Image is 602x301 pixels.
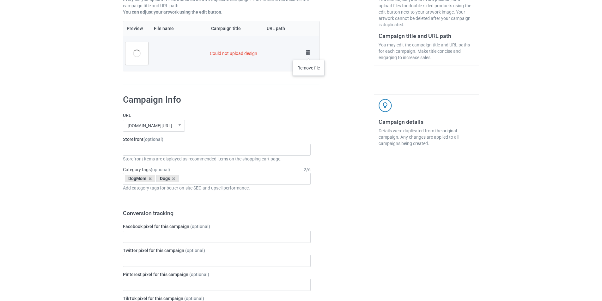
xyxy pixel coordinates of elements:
[143,137,163,142] span: (optional)
[304,166,311,173] div: 2 / 6
[123,21,150,36] th: Preview
[123,9,222,15] b: You can adjust your artwork using the edit button.
[379,118,474,125] h3: Campaign details
[190,224,210,229] span: (optional)
[123,247,311,254] label: Twitter pixel for this campaign
[123,136,311,142] label: Storefront
[184,296,204,301] span: (optional)
[123,223,311,230] label: Facebook pixel for this campaign
[123,209,311,217] h3: Conversion tracking
[123,185,311,191] div: Add category tags for better on-site SEO and upsell performance.
[156,175,179,182] div: Dogs
[123,94,311,105] h1: Campaign Info
[304,48,313,57] img: svg+xml;base64,PD94bWwgdmVyc2lvbj0iMS4wIiBlbmNvZGluZz0iVVRGLTgiPz4KPHN2ZyB3aWR0aD0iMjhweCIgaGVpZ2...
[185,248,205,253] span: (optional)
[208,21,263,36] th: Campaign title
[123,271,311,278] label: Pinterest pixel for this campaign
[128,123,172,128] div: [DOMAIN_NAME][URL]
[379,128,474,147] div: Details were duplicated from the original campaign. Any changes are applied to all campaigns bein...
[125,175,155,182] div: DogMom
[293,60,325,76] div: Remove file
[151,167,170,172] span: (optional)
[189,272,209,277] span: (optional)
[379,32,474,39] h3: Campaign title and URL path
[379,42,474,61] div: You may edit the campaign title and URL paths for each campaign. Make title concise and engaging ...
[123,166,170,173] label: Category tags
[150,21,208,36] th: File name
[263,21,301,36] th: URL path
[208,36,301,71] td: Could not upload design
[379,99,392,112] img: svg+xml;base64,PD94bWwgdmVyc2lvbj0iMS4wIiBlbmNvZGluZz0iVVRGLTgiPz4KPHN2ZyB3aWR0aD0iNDJweCIgaGVpZ2...
[123,156,311,162] div: Storefront items are displayed as recommended items on the shopping cart page.
[123,112,311,118] label: URL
